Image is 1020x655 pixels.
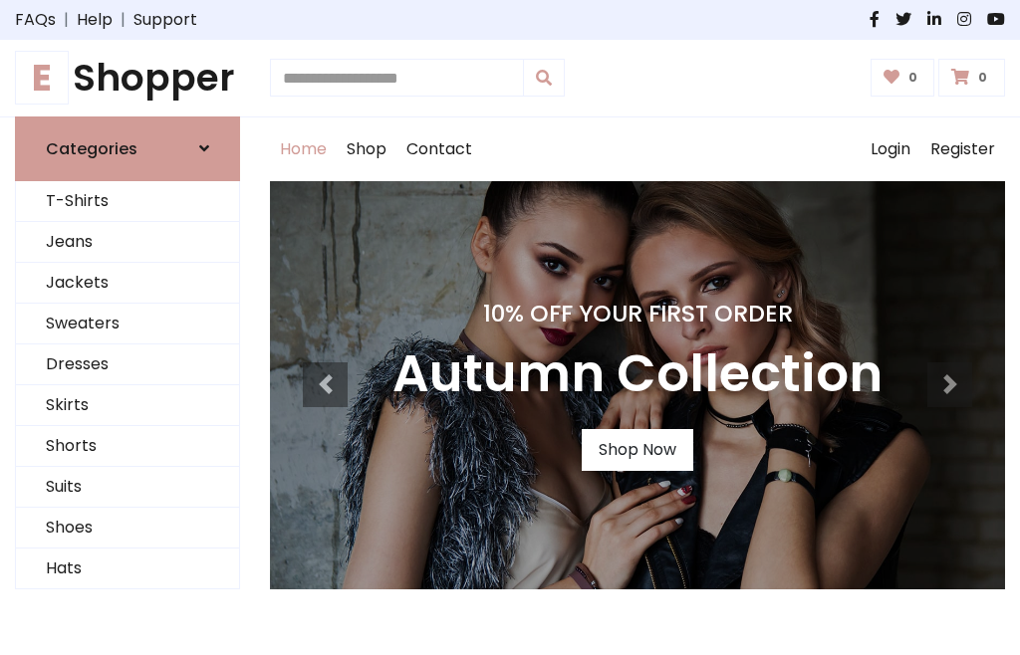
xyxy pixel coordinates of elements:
a: Sweaters [16,304,239,344]
a: Suits [16,467,239,508]
span: 0 [903,69,922,87]
a: T-Shirts [16,181,239,222]
h1: Shopper [15,56,240,101]
a: Dresses [16,344,239,385]
h6: Categories [46,139,137,158]
a: Skirts [16,385,239,426]
a: Help [77,8,113,32]
a: Shop [337,117,396,181]
span: E [15,51,69,105]
a: Home [270,117,337,181]
a: Jeans [16,222,239,263]
a: 0 [871,59,935,97]
a: 0 [938,59,1005,97]
a: Register [920,117,1005,181]
span: 0 [973,69,992,87]
h3: Autumn Collection [392,343,883,405]
h4: 10% Off Your First Order [392,300,883,327]
a: Contact [396,117,482,181]
span: | [56,8,77,32]
a: Hats [16,548,239,589]
a: Support [133,8,197,32]
a: EShopper [15,56,240,101]
a: Login [861,117,920,181]
a: Shorts [16,426,239,467]
a: FAQs [15,8,56,32]
a: Shop Now [582,429,693,471]
a: Categories [15,116,240,181]
a: Jackets [16,263,239,304]
a: Shoes [16,508,239,548]
span: | [113,8,133,32]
